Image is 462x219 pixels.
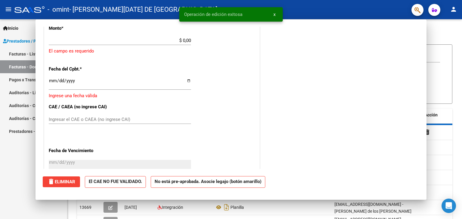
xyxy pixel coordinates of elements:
div: Open Intercom Messenger [442,199,456,213]
i: Descargar documento [223,202,230,212]
p: Fecha de Vencimiento [49,147,111,154]
span: - [PERSON_NAME][DATE] DE [GEOGRAPHIC_DATA] [69,3,217,16]
datatable-header-cell: Acción [422,109,452,121]
span: Eliminar [48,179,75,184]
span: Planilla [230,205,244,210]
span: Operación de edición exitosa [184,11,242,17]
span: - omint [48,3,69,16]
span: x [273,12,276,17]
mat-icon: menu [5,6,12,13]
mat-icon: delete [48,178,55,185]
span: [DATE] [125,205,137,210]
strong: El CAE NO FUE VALIDADO. [85,176,146,188]
p: Monto [49,25,111,32]
span: 13669 [79,205,91,210]
span: Acción [425,112,438,117]
p: Fecha del Cpbt. [49,66,111,73]
span: Prestadores / Proveedores [3,38,58,44]
mat-icon: person [450,6,457,13]
strong: No está pre-aprobada. Asocie legajo (botón amarillo) [151,176,265,188]
button: Eliminar [43,176,80,187]
span: Integración [162,205,183,210]
span: [EMAIL_ADDRESS][DOMAIN_NAME] - [PERSON_NAME] de los [PERSON_NAME] [334,202,411,214]
button: x [269,9,280,20]
span: Inicio [3,25,18,31]
p: El campo es requerido [49,48,255,55]
p: CAE / CAEA (no ingrese CAI) [49,103,111,110]
p: Ingrese una fecha válida [49,92,255,99]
